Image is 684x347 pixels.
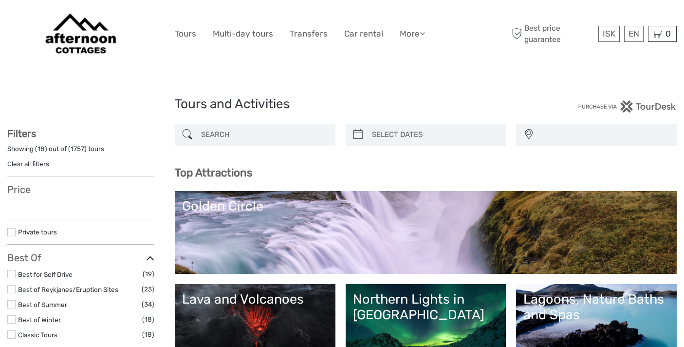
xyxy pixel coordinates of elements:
h3: Best Of [7,252,154,264]
span: ISK [603,29,615,39]
span: (19) [143,269,154,280]
a: Best for Self Drive [18,270,73,278]
span: (18) [142,314,154,325]
div: Lava and Volcanoes [182,291,328,307]
label: 1757 [71,144,84,154]
a: Multi-day tours [213,27,273,41]
span: (34) [142,299,154,310]
a: Best of Summer [18,301,67,308]
strong: Filters [7,128,36,139]
h1: Tours and Activities [175,96,510,112]
div: Showing ( ) out of ( ) tours [7,144,154,159]
input: SELECT DATES [368,126,501,143]
input: SEARCH [197,126,331,143]
a: Car rental [344,27,383,41]
a: Clear all filters [7,160,49,168]
a: More [400,27,425,41]
span: (18) [142,329,154,340]
b: Top Attractions [175,166,252,179]
div: EN [624,26,644,42]
h3: Price [7,184,154,195]
a: Golden Circle [182,198,669,267]
a: Transfers [290,27,328,41]
a: Private tours [18,228,57,236]
span: (23) [142,284,154,295]
a: Best of Reykjanes/Eruption Sites [18,286,118,293]
img: 1620-2dbec36e-e544-401a-8573-09ddce833e2c_logo_big.jpg [38,7,123,60]
div: Golden Circle [182,198,669,214]
span: 0 [664,29,672,39]
div: Northern Lights in [GEOGRAPHIC_DATA] [353,291,499,323]
img: PurchaseViaTourDesk.png [578,100,677,113]
label: 18 [37,144,45,154]
a: Best of Winter [18,316,61,324]
div: Lagoons, Nature Baths and Spas [523,291,669,323]
a: Tours [175,27,196,41]
a: Classic Tours [18,331,57,339]
span: Best price guarantee [509,23,596,44]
